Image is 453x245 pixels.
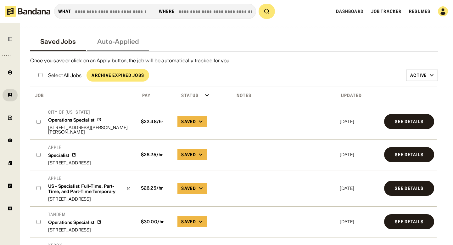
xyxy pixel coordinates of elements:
div: $ 26.25 /hr [138,152,173,157]
div: Status [176,93,199,98]
div: [DATE] [340,152,379,157]
div: [DATE] [340,219,379,224]
div: Saved [181,119,196,124]
div: See Details [395,186,423,191]
a: Resumes [409,9,430,14]
div: Select All Jobs [48,73,81,78]
div: US - Specialist: Full-Time, Part-Time, and Part-Time Temporary [48,184,124,194]
div: [STREET_ADDRESS] [48,161,91,165]
div: Click toggle to sort ascending [176,91,229,100]
div: Where [159,9,175,14]
div: See Details [395,152,423,157]
div: City of [US_STATE] [48,109,131,115]
div: Notes [232,93,252,98]
div: [STREET_ADDRESS] [48,197,131,201]
div: Specialist [48,153,69,158]
div: [STREET_ADDRESS][PERSON_NAME][PERSON_NAME] [48,125,131,134]
div: Auto-Applied [97,38,139,45]
div: Job [30,93,44,98]
div: Saved Jobs [40,38,76,45]
div: Apple [48,145,91,150]
div: See Details [395,219,423,224]
div: $ 26.25 /hr [138,185,173,191]
div: Saved [181,152,196,157]
a: AppleUS - Specialist: Full-Time, Part-Time, and Part-Time Temporary[STREET_ADDRESS] [48,175,131,201]
div: See Details [395,119,423,124]
div: Tandem [48,212,101,217]
div: $ 30.00 /hr [138,219,173,225]
a: TandemOperations Specialist[STREET_ADDRESS] [48,212,101,232]
div: what [58,9,71,14]
div: [DATE] [340,186,379,191]
div: Click toggle to sort descending [30,91,135,100]
div: Click toggle to sort descending [338,91,381,100]
div: Operations Specialist [48,220,94,225]
div: [DATE] [340,119,379,124]
div: Click toggle to sort ascending [232,91,336,100]
div: Active [410,72,427,78]
div: $ 22.48 /hr [138,119,173,124]
div: Saved [181,219,196,225]
div: Click toggle to sort ascending [137,91,174,100]
div: Operations Specialist [48,117,94,123]
div: Once you save or click on an Apply button, the job will be automatically tracked for you. [30,57,438,64]
div: Updated [338,93,362,98]
a: Job Tracker [371,9,401,14]
div: Pay [137,93,150,98]
div: Archive Expired Jobs [92,73,144,77]
div: Apple [48,175,131,181]
div: Saved [181,185,196,191]
div: [STREET_ADDRESS] [48,228,101,232]
a: AppleSpecialist[STREET_ADDRESS] [48,145,91,165]
a: City of [US_STATE]Operations Specialist[STREET_ADDRESS][PERSON_NAME][PERSON_NAME] [48,109,131,134]
img: Bandana logotype [5,6,50,17]
a: Dashboard [336,9,364,14]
